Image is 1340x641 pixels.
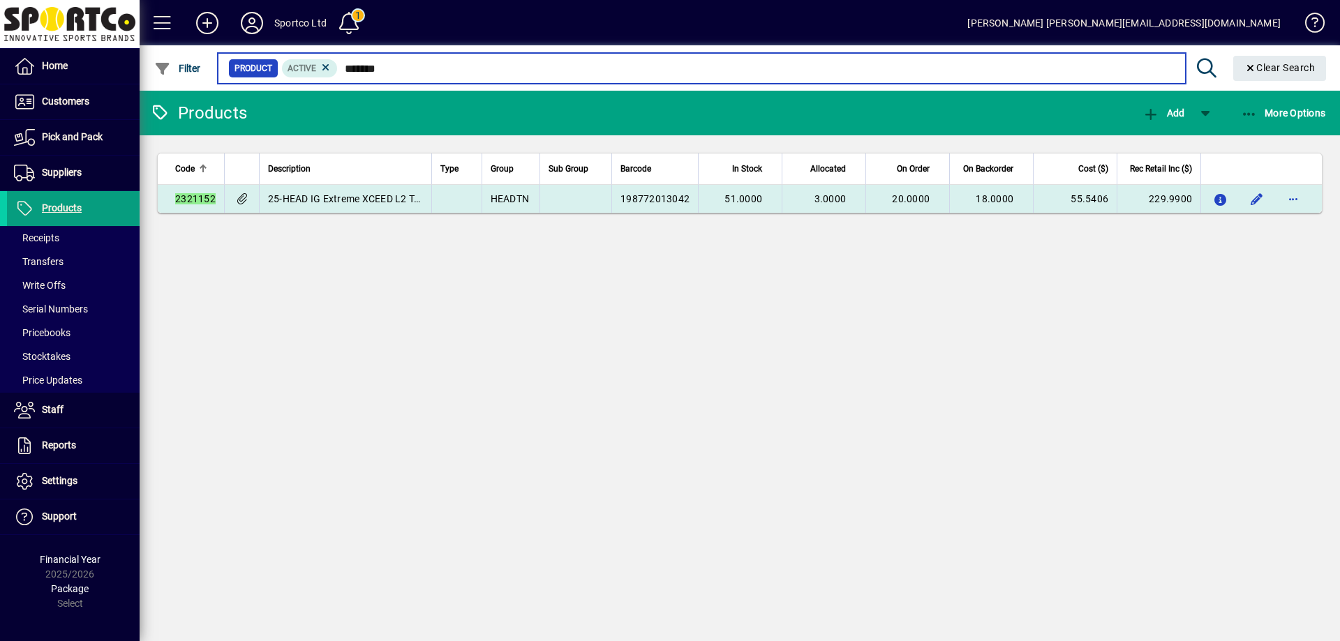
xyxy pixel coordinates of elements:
a: Reports [7,428,140,463]
em: 2321152 [175,193,216,204]
span: Reports [42,439,76,451]
span: On Order [897,161,930,176]
span: Cost ($) [1078,161,1108,176]
span: Stocktakes [14,351,70,362]
span: Support [42,511,77,522]
span: In Stock [732,161,762,176]
span: 18.0000 [976,193,1013,204]
a: Stocktakes [7,345,140,368]
span: Active [288,63,316,73]
span: Financial Year [40,554,100,565]
a: Pick and Pack [7,120,140,155]
a: Support [7,499,140,534]
span: Clear Search [1244,62,1316,73]
div: Sub Group [549,161,603,176]
span: 25-HEAD IG Extreme XCEED L2 Tennis Racquet [268,193,478,204]
a: Suppliers [7,156,140,190]
span: Rec Retail Inc ($) [1130,161,1192,176]
span: Package [51,583,89,594]
div: Barcode [620,161,690,176]
button: Profile [230,10,274,36]
span: Settings [42,475,77,486]
a: Receipts [7,226,140,250]
span: Description [268,161,311,176]
span: Type [440,161,459,176]
a: Customers [7,84,140,119]
a: Pricebooks [7,321,140,345]
span: Group [491,161,514,176]
td: 229.9900 [1117,185,1200,213]
button: Add [1139,100,1188,126]
td: 55.5406 [1033,185,1117,213]
div: Group [491,161,531,176]
span: Barcode [620,161,651,176]
button: Filter [151,56,204,81]
span: More Options [1241,107,1326,119]
a: Knowledge Base [1295,3,1323,48]
div: On Backorder [958,161,1026,176]
span: Staff [42,404,64,415]
a: Staff [7,393,140,428]
span: Write Offs [14,280,66,291]
a: Transfers [7,250,140,273]
button: More Options [1237,100,1330,126]
div: Description [268,161,424,176]
span: 3.0000 [814,193,847,204]
div: Allocated [791,161,858,176]
span: Pricebooks [14,327,70,338]
span: Receipts [14,232,59,243]
div: On Order [874,161,942,176]
span: Customers [42,96,89,107]
span: Add [1142,107,1184,119]
a: Serial Numbers [7,297,140,321]
span: Products [42,202,82,213]
span: HEADTN [491,193,530,204]
span: Home [42,60,68,71]
button: Clear [1233,56,1327,81]
span: 198772013042 [620,193,690,204]
a: Home [7,49,140,84]
span: 51.0000 [724,193,762,204]
span: Code [175,161,195,176]
span: Serial Numbers [14,303,88,315]
span: Price Updates [14,375,82,386]
div: Type [440,161,472,176]
div: Products [150,102,247,124]
div: In Stock [707,161,775,176]
a: Settings [7,464,140,499]
div: Code [175,161,216,176]
button: More options [1282,188,1304,210]
mat-chip: Activation Status: Active [282,59,338,77]
button: Edit [1246,188,1268,210]
span: Pick and Pack [42,131,103,142]
span: Transfers [14,256,64,267]
div: [PERSON_NAME] [PERSON_NAME][EMAIL_ADDRESS][DOMAIN_NAME] [967,12,1281,34]
span: Allocated [810,161,846,176]
span: Filter [154,63,201,74]
span: Product [234,61,272,75]
a: Write Offs [7,273,140,297]
span: On Backorder [963,161,1013,176]
div: Sportco Ltd [274,12,327,34]
span: Sub Group [549,161,588,176]
span: Suppliers [42,167,82,178]
a: Price Updates [7,368,140,392]
button: Add [185,10,230,36]
span: 20.0000 [892,193,930,204]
